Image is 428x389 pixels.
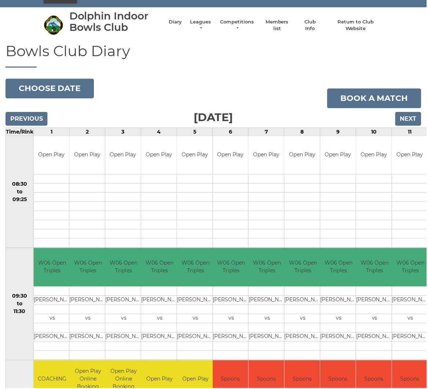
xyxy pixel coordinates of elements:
td: [PERSON_NAME] [142,333,179,342]
td: Open Play [142,137,177,175]
td: 4 [142,128,178,136]
a: Competitions [220,19,255,32]
td: W06 Open Triples [70,249,107,287]
td: [PERSON_NAME] [178,333,215,342]
td: Open Play [34,137,69,175]
td: [PERSON_NAME] [70,333,107,342]
td: Time/Rink [6,128,34,136]
td: W06 Open Triples [213,249,250,287]
td: Open Play [249,137,285,175]
img: Dolphin Indoor Bowls Club [44,15,64,35]
div: Dolphin Indoor Bowls Club [69,10,162,33]
td: [PERSON_NAME] [213,333,250,342]
td: W06 Open Triples [285,249,322,287]
td: 09:30 to 11:30 [6,249,34,361]
td: 7 [249,128,285,136]
td: Open Play [285,137,321,175]
td: [PERSON_NAME] [70,297,107,306]
td: vs [142,315,179,324]
a: Club Info [300,19,322,32]
td: 3 [106,128,142,136]
a: Diary [169,19,182,25]
td: 9 [321,128,357,136]
td: vs [70,315,107,324]
td: [PERSON_NAME] [249,297,286,306]
td: Open Play [106,137,141,175]
td: W06 Open Triples [357,249,394,287]
td: W06 Open Triples [34,249,71,287]
a: Members list [263,19,293,32]
td: [PERSON_NAME] [249,333,286,342]
td: [PERSON_NAME] [321,297,358,306]
td: W06 Open Triples [106,249,143,287]
td: vs [178,315,215,324]
td: 10 [357,128,393,136]
td: [PERSON_NAME] [142,297,179,306]
td: [PERSON_NAME] [106,297,143,306]
td: 6 [213,128,249,136]
button: Choose date [6,79,94,99]
input: Next [396,112,422,126]
h1: Bowls Club Diary [6,43,422,68]
td: 5 [178,128,213,136]
td: Open Play [213,137,249,175]
td: Open Play [357,137,393,175]
td: [PERSON_NAME] [34,297,71,306]
td: 1 [34,128,70,136]
td: [PERSON_NAME] [357,333,394,342]
td: W06 Open Triples [249,249,286,287]
td: 08:30 to 09:25 [6,136,34,249]
td: Open Play [321,137,357,175]
td: vs [106,315,143,324]
td: [PERSON_NAME] [285,333,322,342]
td: [PERSON_NAME] [357,297,394,306]
td: Open Play [178,137,213,175]
td: W06 Open Triples [178,249,215,287]
td: [PERSON_NAME] [285,297,322,306]
td: [PERSON_NAME] [321,333,358,342]
td: vs [285,315,322,324]
td: [PERSON_NAME] [34,333,71,342]
td: Open Play [70,137,105,175]
td: 2 [70,128,106,136]
input: Previous [6,112,48,126]
a: Leagues [190,19,213,32]
td: W06 Open Triples [321,249,358,287]
a: Book a match [328,89,422,109]
td: 8 [285,128,321,136]
td: vs [357,315,394,324]
td: vs [34,315,71,324]
td: W06 Open Triples [142,249,179,287]
td: vs [249,315,286,324]
td: [PERSON_NAME] [213,297,250,306]
a: Return to Club Website [329,19,384,32]
td: vs [321,315,358,324]
td: [PERSON_NAME] [106,333,143,342]
td: [PERSON_NAME] [178,297,215,306]
td: vs [213,315,250,324]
